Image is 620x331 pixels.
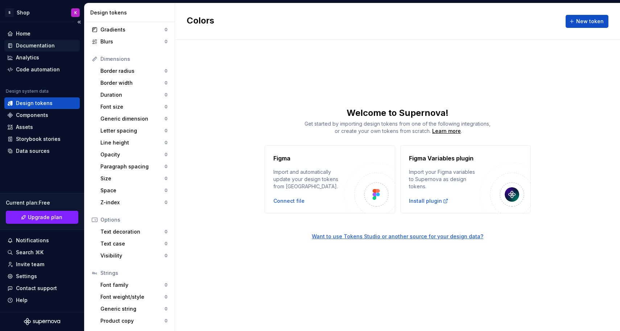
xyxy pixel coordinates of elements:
[16,112,48,119] div: Components
[4,133,80,145] a: Storybook stories
[74,10,77,16] div: K
[100,79,165,87] div: Border width
[16,285,57,292] div: Contact support
[74,17,84,27] button: Collapse sidebar
[98,315,170,327] a: Product copy0
[4,247,80,258] button: Search ⌘K
[305,121,491,134] span: Get started by importing design tokens from one of the following integrations, or create your own...
[16,249,44,256] div: Search ⌘K
[100,199,165,206] div: Z-index
[100,293,165,301] div: Font weight/style
[89,36,170,47] a: Blurs0
[4,145,80,157] a: Data sources
[4,294,80,306] button: Help
[24,318,60,325] svg: Supernova Logo
[98,238,170,250] a: Text case0
[89,24,170,35] a: Gradients0
[165,318,168,324] div: 0
[17,9,30,16] div: Shop
[98,161,170,172] a: Paragraph spacing0
[566,15,608,28] button: New token
[100,228,165,235] div: Text decoration
[165,116,168,122] div: 0
[409,197,449,205] a: Install plugin
[100,38,165,45] div: Blurs
[165,104,168,110] div: 0
[98,185,170,196] a: Space0
[165,282,168,288] div: 0
[98,173,170,184] a: Size0
[98,226,170,238] a: Text decoration0
[4,121,80,133] a: Assets
[16,54,39,61] div: Analytics
[6,199,78,206] div: Current plan : Free
[98,250,170,261] a: Visibility0
[98,291,170,303] a: Font weight/style0
[1,5,83,20] button: SShopK
[100,252,165,259] div: Visibility
[100,281,165,289] div: Font family
[98,197,170,208] a: Z-index0
[165,229,168,235] div: 0
[165,306,168,312] div: 0
[175,107,620,119] div: Welcome to Supernova!
[576,18,604,25] span: New token
[16,100,53,107] div: Design tokens
[100,269,168,277] div: Strings
[5,8,14,17] div: S
[98,89,170,101] a: Duration0
[6,88,49,94] div: Design system data
[100,91,165,99] div: Duration
[273,197,305,205] div: Connect file
[273,168,344,190] div: Import and automatically update your design tokens from [GEOGRAPHIC_DATA].
[98,279,170,291] a: Font family0
[16,261,44,268] div: Invite team
[165,176,168,181] div: 0
[4,40,80,51] a: Documentation
[98,149,170,160] a: Opacity0
[16,135,61,143] div: Storybook stories
[100,216,168,223] div: Options
[16,297,28,304] div: Help
[165,140,168,146] div: 0
[98,77,170,89] a: Border width0
[90,9,172,16] div: Design tokens
[100,55,168,63] div: Dimensions
[165,68,168,74] div: 0
[165,294,168,300] div: 0
[100,103,165,110] div: Font size
[28,214,62,221] span: Upgrade plan
[98,137,170,148] a: Line height0
[4,282,80,294] button: Contact support
[165,128,168,134] div: 0
[165,253,168,259] div: 0
[98,113,170,125] a: Generic dimension0
[4,271,80,282] a: Settings
[165,92,168,98] div: 0
[165,27,168,33] div: 0
[165,152,168,158] div: 0
[273,154,290,163] h4: Figma
[165,188,168,193] div: 0
[100,240,165,247] div: Text case
[4,64,80,75] a: Code automation
[4,109,80,121] a: Components
[4,235,80,246] button: Notifications
[100,317,165,324] div: Product copy
[187,15,214,28] h2: Colors
[4,259,80,270] a: Invite team
[100,127,165,134] div: Letter spacing
[409,168,480,190] div: Import your Figma variables to Supernova as design tokens.
[16,123,33,131] div: Assets
[100,305,165,313] div: Generic string
[165,241,168,247] div: 0
[100,187,165,194] div: Space
[100,67,165,75] div: Border radius
[175,213,620,240] a: Want to use Tokens Studio or another source for your design data?
[100,163,165,170] div: Paragraph spacing
[432,127,461,135] a: Learn more
[100,151,165,158] div: Opacity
